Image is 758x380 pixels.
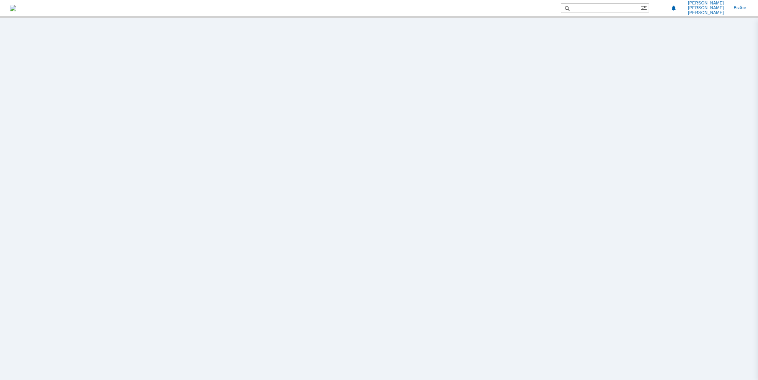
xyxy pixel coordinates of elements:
img: logo [10,5,16,11]
span: [PERSON_NAME] [688,1,724,6]
span: Расширенный поиск [641,4,649,11]
a: Перейти на домашнюю страницу [10,5,16,11]
span: [PERSON_NAME] [688,6,724,11]
span: [PERSON_NAME] [688,11,724,15]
